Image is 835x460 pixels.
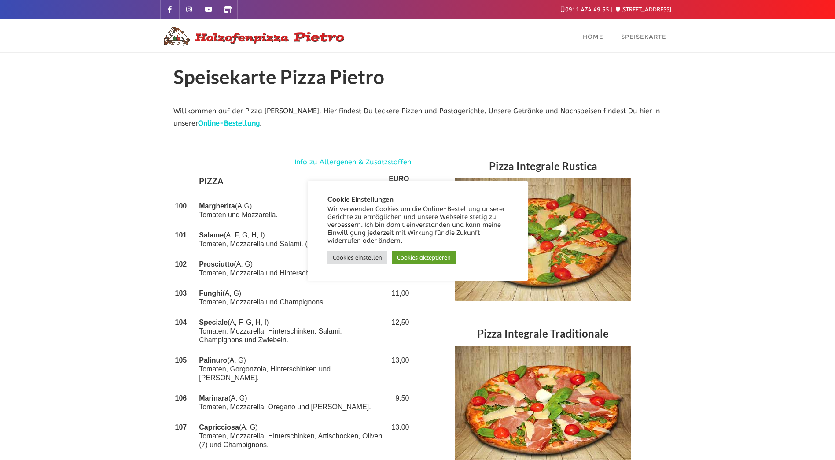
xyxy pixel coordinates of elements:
[199,289,222,297] strong: Funghi
[198,119,260,127] a: Online-Bestellung
[197,196,387,225] td: (A,G) Tomaten und Mozzarella.
[392,251,456,264] a: Cookies akzeptieren
[199,174,385,190] h4: PIZZA
[197,417,387,455] td: (A, G) Tomaten, Mozzarella, Hinterschinken, Artischocken, Oliven (7) und Champignons.
[327,251,387,264] a: Cookies einstellen
[197,225,387,254] td: (A, F, G, H, I) Tomaten, Mozzarella und Salami. (4, 5, 6)
[175,289,187,297] strong: 103
[175,202,187,210] strong: 100
[197,388,387,417] td: (A, G) Tomaten, Mozzarella, Oregano und [PERSON_NAME].
[612,19,675,52] a: Speisekarte
[199,260,234,268] strong: Prosciutto
[199,423,239,431] strong: Capricciosa
[621,33,666,40] span: Speisekarte
[175,394,187,402] strong: 106
[387,312,411,350] td: 12,50
[574,19,612,52] a: Home
[175,356,187,364] strong: 105
[160,26,345,47] img: Logo
[173,105,662,130] p: Willkommen auf der Pizza [PERSON_NAME]. Hier findest Du leckere Pizzen und Pastagerichte. Unsere ...
[616,6,671,13] a: [STREET_ADDRESS]
[199,319,228,326] strong: Speciale
[387,388,411,417] td: 9,50
[294,156,411,169] a: Info zu Allergenen & Zusatzstoffen
[175,260,187,268] strong: 102
[561,6,609,13] a: 0911 474 49 55
[424,156,662,178] h3: Pizza Integrale Rustica
[175,319,187,326] strong: 104
[387,283,411,312] td: 11,00
[175,423,187,431] strong: 107
[424,323,662,346] h3: Pizza Integrale Traditionale
[327,195,508,203] h5: Cookie Einstellungen
[197,254,387,283] td: (A, G) Tomaten, Mozzarella und Hinterschinken.
[387,417,411,455] td: 13,00
[199,394,228,402] strong: Marinara
[387,350,411,388] td: 13,00
[199,231,224,239] strong: Salame
[197,350,387,388] td: (A, G) Tomaten, Gorgonzola, Hinterschinken und [PERSON_NAME].
[199,356,227,364] strong: Palinuro
[197,312,387,350] td: (A, F, G, H, I) Tomaten, Mozzarella, Hinterschinken, Salami, Champignons und Zwiebeln.
[389,175,409,182] strong: EURO
[173,66,662,92] h1: Speisekarte Pizza Pietro
[175,231,187,239] strong: 101
[197,283,387,312] td: (A, G) Tomaten, Mozzarella und Champignons.
[455,178,631,301] img: Speisekarte - Pizza Integrale Rustica
[327,205,508,245] div: Wir verwenden Cookies um die Online-Bestellung unserer Gerichte zu ermöglichen und unsere Webseit...
[199,202,235,210] strong: Margherita
[583,33,603,40] span: Home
